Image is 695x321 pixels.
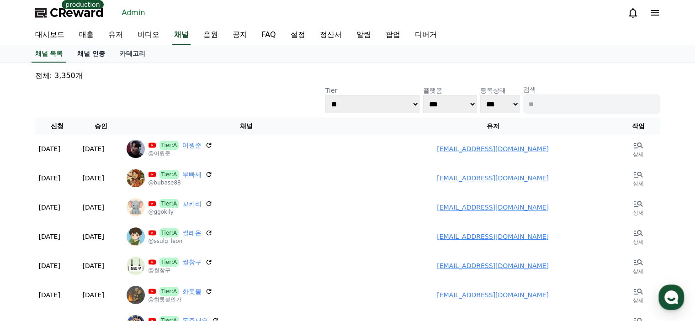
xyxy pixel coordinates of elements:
p: [DATE] [39,174,60,183]
a: FAQ [255,26,283,45]
a: 상세 [620,255,657,277]
th: 작업 [616,118,660,134]
a: 상세 [620,167,657,189]
a: 꼬키리 [182,199,202,208]
th: 채널 [123,118,370,134]
p: 상세 [633,180,644,187]
a: 부빠세 [182,170,202,179]
a: Settings [118,245,175,268]
p: [DATE] [83,174,104,183]
a: Messages [60,245,118,268]
p: [DATE] [83,261,104,270]
img: 꼬키리 [127,198,145,216]
th: 유저 [370,118,616,134]
span: Tier:A [159,199,179,208]
img: 어원준 [127,140,145,158]
a: 썰창구 [182,258,202,267]
p: 플랫폼 [423,86,477,95]
p: [DATE] [83,232,104,241]
a: 유저 [101,26,130,45]
p: 상세 [633,238,644,246]
a: 대시보드 [28,26,72,45]
th: 승인 [79,118,123,134]
a: 상세 [620,196,657,218]
p: @bubase88 [149,179,213,186]
a: 채널 목록 [32,45,67,63]
p: [DATE] [83,144,104,153]
p: 등록상태 [480,86,520,95]
p: [DATE] [39,290,60,300]
p: @썰창구 [149,267,213,274]
a: 매출 [72,26,101,45]
a: Home [3,245,60,268]
p: @ssulg_leon [149,237,213,245]
p: @화톳불인가 [149,296,213,303]
span: Tier:A [159,228,179,237]
span: Tier:A [159,141,179,150]
p: 검색 [523,85,660,94]
span: Messages [76,259,103,267]
a: 비디오 [130,26,167,45]
a: [EMAIL_ADDRESS][DOMAIN_NAME] [437,262,549,269]
img: 부빠세 [127,169,145,187]
a: 정산서 [313,26,349,45]
a: 채널 [172,26,191,45]
img: 썰창구 [127,257,145,275]
a: 공지 [225,26,255,45]
p: 상세 [633,209,644,216]
a: Admin [118,5,149,20]
span: CReward [50,5,104,20]
a: 화톳불 [182,287,202,296]
a: [EMAIL_ADDRESS][DOMAIN_NAME] [437,291,549,299]
span: Settings [135,259,158,266]
p: 상세 [633,297,644,304]
p: [DATE] [39,232,60,241]
p: [DATE] [39,261,60,270]
a: CReward [35,5,104,20]
a: 썰레온 [182,228,202,237]
a: 음원 [196,26,225,45]
p: [DATE] [39,144,60,153]
a: [EMAIL_ADDRESS][DOMAIN_NAME] [437,204,549,211]
a: 알림 [349,26,378,45]
a: 카테고리 [112,45,153,63]
p: [DATE] [83,290,104,300]
span: Home [23,259,39,266]
a: 어원준 [182,141,202,150]
p: 상세 [633,151,644,158]
a: 상세 [620,138,657,160]
p: 전체: 3,350개 [35,70,660,81]
a: 채널 인증 [70,45,112,63]
th: 신청 [35,118,79,134]
p: [DATE] [39,203,60,212]
a: 팝업 [378,26,408,45]
a: 디버거 [408,26,444,45]
p: [DATE] [83,203,104,212]
img: 화톳불 [127,286,145,304]
img: 썰레온 [127,227,145,246]
span: Tier:A [159,258,179,267]
p: Tier [325,86,419,95]
a: [EMAIL_ADDRESS][DOMAIN_NAME] [437,145,549,153]
p: @어원준 [149,150,213,157]
span: Tier:A [159,170,179,179]
span: Tier:A [159,287,179,296]
a: 설정 [283,26,313,45]
p: 상세 [633,268,644,275]
p: @ggokily [149,208,213,216]
a: [EMAIL_ADDRESS][DOMAIN_NAME] [437,174,549,182]
a: [EMAIL_ADDRESS][DOMAIN_NAME] [437,233,549,240]
a: 상세 [620,226,657,247]
a: 상세 [620,284,657,306]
